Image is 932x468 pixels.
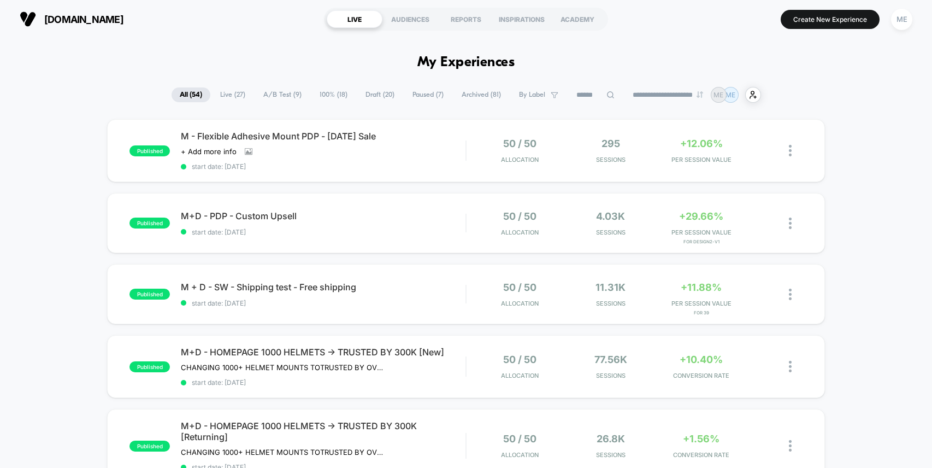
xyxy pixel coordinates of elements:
[20,11,36,27] img: Visually logo
[595,282,626,293] span: 11.31k
[181,299,465,307] span: start date: [DATE]
[382,10,438,28] div: AUDIENCES
[789,361,792,372] img: close
[713,91,723,99] p: ME
[327,10,382,28] div: LIVE
[601,138,620,149] span: 295
[568,229,653,236] span: Sessions
[503,354,536,365] span: 50 / 50
[594,354,627,365] span: 77.56k
[417,55,515,71] h1: My Experiences
[44,14,123,25] span: [DOMAIN_NAME]
[891,9,912,30] div: ME
[181,347,465,358] span: M+D - HOMEPAGE 1000 HELMETS -> TRUSTED BY 300K [New]
[16,10,127,28] button: [DOMAIN_NAME]
[501,300,539,307] span: Allocation
[494,10,550,28] div: INSPIRATIONS
[680,138,723,149] span: +12.06%
[550,10,605,28] div: ACADEMY
[789,145,792,156] img: close
[683,433,719,444] span: +1.56%
[501,451,539,459] span: Allocation
[503,433,536,444] span: 50 / 50
[172,87,210,102] span: All ( 54 )
[501,156,539,163] span: Allocation
[680,354,723,365] span: +10.40%
[129,441,170,452] span: published
[503,138,536,149] span: 50 / 50
[659,239,744,244] span: for Design2-V1
[725,91,735,99] p: ME
[181,162,465,171] span: start date: [DATE]
[212,87,253,102] span: Live ( 27 )
[681,282,722,293] span: +11.88%
[503,282,536,293] span: 50 / 50
[181,378,465,387] span: start date: [DATE]
[501,229,539,236] span: Allocation
[181,363,384,372] span: CHANGING 1000+ HELMET MOUNTS TOTRUSTED BY OVER 300,000 RIDERS ON HOMEPAGE DESKTOP AND MOBILE
[659,156,744,163] span: PER SESSION VALUE
[789,440,792,452] img: close
[789,218,792,229] img: close
[181,131,465,142] span: M - Flexible Adhesive Mount PDP - [DATE] Sale
[129,218,170,229] span: published
[181,420,465,442] span: M+D - HOMEPAGE 1000 HELMETS -> TRUSTED BY 300K [Returning]
[597,433,625,444] span: 26.8k
[697,91,703,98] img: end
[501,372,539,379] span: Allocation
[311,87,356,102] span: 100% ( 18 )
[181,228,465,236] span: start date: [DATE]
[453,87,509,102] span: Archived ( 81 )
[568,156,653,163] span: Sessions
[568,451,653,459] span: Sessions
[438,10,494,28] div: REPORTS
[568,300,653,307] span: Sessions
[659,300,744,307] span: PER SESSION VALUE
[129,361,170,372] span: published
[659,372,744,379] span: CONVERSION RATE
[659,229,744,236] span: PER SESSION VALUE
[181,282,465,292] span: M + D - SW - Shipping test - Free shipping
[181,448,384,457] span: CHANGING 1000+ HELMET MOUNTS TOTRUSTED BY OVER 300,000 RIDERS ON HOMEPAGE DESKTOP AND MOBILERETUR...
[888,8,916,31] button: ME
[781,10,880,29] button: Create New Experience
[568,372,653,379] span: Sessions
[789,289,792,300] img: close
[357,87,403,102] span: Draft ( 20 )
[659,451,744,459] span: CONVERSION RATE
[404,87,452,102] span: Paused ( 7 )
[181,147,237,156] span: + Add more info
[659,310,744,315] span: for 39
[181,210,465,221] span: M+D - PDP - Custom Upsell
[503,210,536,222] span: 50 / 50
[519,91,545,99] span: By Label
[129,145,170,156] span: published
[129,289,170,300] span: published
[679,210,723,222] span: +29.66%
[596,210,625,222] span: 4.03k
[255,87,310,102] span: A/B Test ( 9 )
